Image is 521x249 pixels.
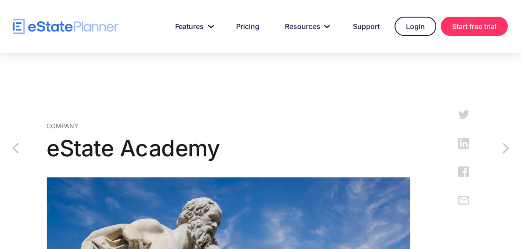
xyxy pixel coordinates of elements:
a: Support [342,18,390,35]
div: Company [47,121,410,130]
h1: eState Academy [47,135,410,162]
a: Resources [274,18,338,35]
a: Pricing [226,18,270,35]
a: home [13,19,119,34]
a: Login [395,17,436,36]
a: Start free trial [441,17,508,36]
a: Features [165,18,221,35]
